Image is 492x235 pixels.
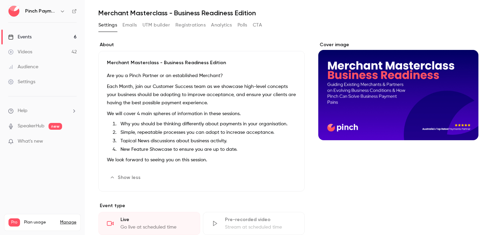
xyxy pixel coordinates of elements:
[107,156,296,164] p: We look forward to seeing you on this session.
[8,78,35,85] div: Settings
[122,20,137,31] button: Emails
[107,110,296,118] p: We will cover 4 main spheres of information in these sessions.
[60,220,76,225] a: Manage
[120,224,192,231] div: Go live at scheduled time
[98,202,305,209] p: Event type
[98,9,478,17] h1: Merchant Masterclass - Business Readiness Edition
[25,8,57,15] h6: Pinch Payments
[143,20,170,31] button: UTM builder
[118,129,296,136] li: Simple, repeatable processes you can adopt to increase acceptance.
[318,41,479,140] section: Cover image
[8,34,32,40] div: Events
[8,64,38,70] div: Audience
[8,49,32,55] div: Videos
[211,20,232,31] button: Analytics
[225,224,296,231] div: Stream at scheduled time
[253,20,262,31] button: CTA
[18,123,44,130] a: SpeakerHub
[225,216,296,223] div: Pre-recorded video
[107,59,296,66] p: Merchant Masterclass - Business Readiness Edition
[118,121,296,128] li: Why you should be thinking differently about payments in your organisation.
[120,216,192,223] div: Live
[107,172,145,183] button: Show less
[18,107,27,114] span: Help
[238,20,247,31] button: Polls
[49,123,62,130] span: new
[8,218,20,227] span: Pro
[24,220,56,225] span: Plan usage
[318,41,479,48] label: Cover image
[98,212,200,235] div: LiveGo live at scheduled time
[107,72,296,80] p: Are you a Pinch Partner or an established Merchant?
[8,6,19,17] img: Pinch Payments
[69,139,77,145] iframe: Noticeable Trigger
[8,107,77,114] li: help-dropdown-opener
[118,138,296,145] li: Topical News discussions about business activity.
[107,83,296,107] p: Each Month, join our Customer Success team as we showcase high-level concepts your business shoul...
[98,41,305,48] label: About
[175,20,206,31] button: Registrations
[203,212,305,235] div: Pre-recorded videoStream at scheduled time
[18,138,43,145] span: What's new
[98,20,117,31] button: Settings
[118,146,296,153] li: New Feature Showcase to ensure you are up to date.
